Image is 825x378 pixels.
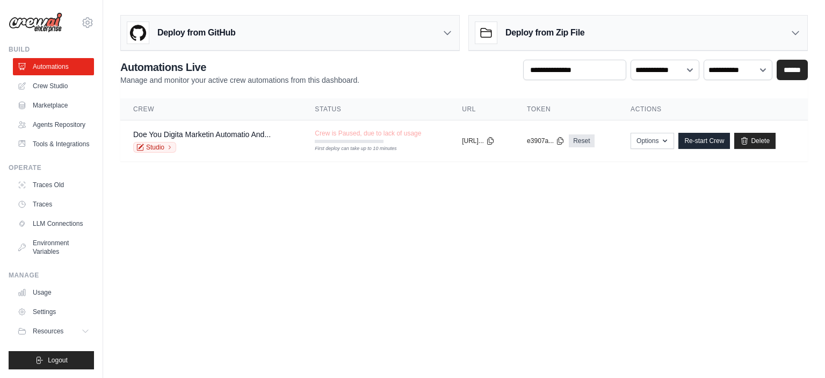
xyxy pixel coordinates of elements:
[133,142,176,153] a: Studio
[13,176,94,194] a: Traces Old
[13,323,94,340] button: Resources
[13,303,94,320] a: Settings
[13,284,94,301] a: Usage
[33,327,63,336] span: Resources
[13,215,94,232] a: LLM Connections
[127,22,149,44] img: GitHub Logo
[13,116,94,133] a: Agents Repository
[120,98,302,120] th: Crew
[9,271,94,280] div: Manage
[302,98,449,120] th: Status
[315,145,383,153] div: First deploy can take up to 10 minutes
[569,134,594,147] a: Reset
[13,77,94,95] a: Crew Studio
[514,98,618,120] th: Token
[13,58,94,75] a: Automations
[13,196,94,213] a: Traces
[505,26,584,39] h3: Deploy from Zip File
[13,234,94,260] a: Environment Variables
[9,351,94,369] button: Logout
[631,133,674,149] button: Options
[527,137,565,145] button: e3907a...
[678,133,730,149] a: Re-start Crew
[734,133,776,149] a: Delete
[9,163,94,172] div: Operate
[120,60,359,75] h2: Automations Live
[13,135,94,153] a: Tools & Integrations
[120,75,359,85] p: Manage and monitor your active crew automations from this dashboard.
[315,129,421,138] span: Crew is Paused, due to lack of usage
[9,12,62,33] img: Logo
[48,356,68,365] span: Logout
[449,98,514,120] th: URL
[13,97,94,114] a: Marketplace
[157,26,235,39] h3: Deploy from GitHub
[9,45,94,54] div: Build
[133,130,271,139] a: Doe You Digita Marketin Automatio And...
[618,98,808,120] th: Actions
